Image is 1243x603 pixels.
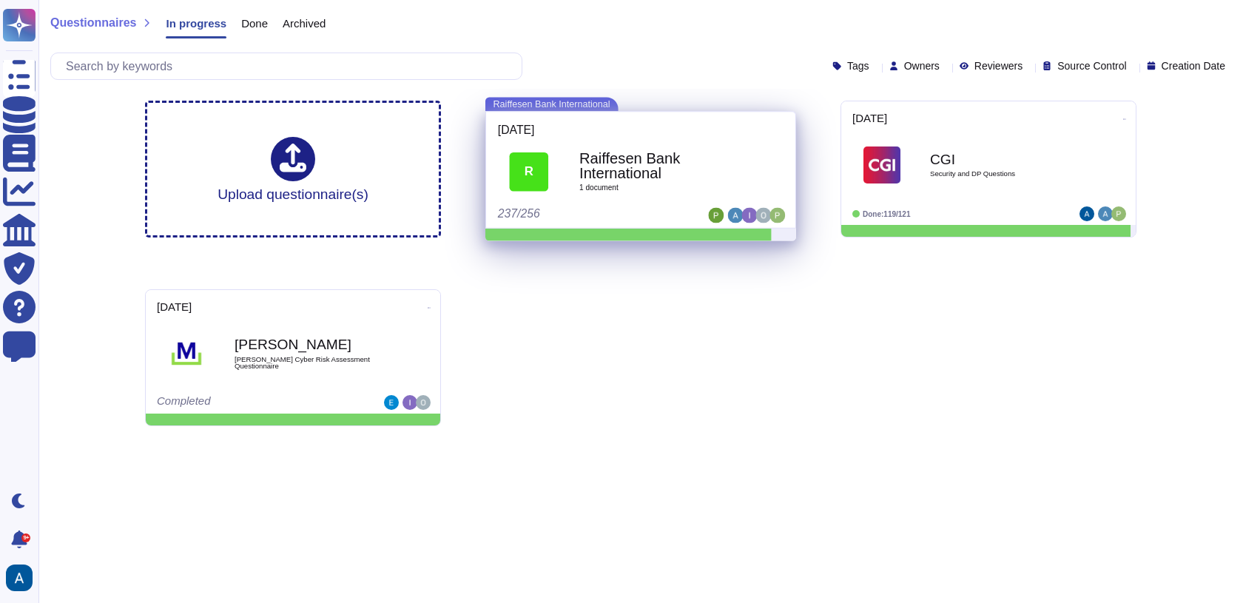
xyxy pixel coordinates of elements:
b: CGI [930,152,1078,166]
span: Owners [904,61,940,71]
span: [DATE] [157,301,192,312]
img: user [708,207,724,223]
span: [PERSON_NAME] Cyber Risk Assessment Questionnaire [235,356,383,370]
span: Raiffesen Bank International [485,97,618,111]
span: Source Control [1057,61,1126,71]
img: Logo [863,146,900,183]
span: Questionnaires [50,17,136,29]
span: Tags [847,61,869,71]
img: user [384,395,399,410]
img: Logo [168,335,205,372]
input: Search by keywords [58,53,522,79]
b: [PERSON_NAME] [235,337,383,351]
span: In progress [166,18,226,29]
div: Upload questionnaire(s) [218,137,368,201]
span: 237/256 [498,206,540,220]
img: user [1111,206,1126,221]
span: 1 document [579,184,735,192]
img: user [755,207,771,223]
img: user [416,395,431,410]
img: user [6,565,33,591]
img: user [728,207,744,223]
img: user [1098,206,1113,221]
img: user [402,395,417,410]
img: user [742,207,758,223]
span: Security and DP Questions [930,170,1078,178]
span: [DATE] [852,112,887,124]
b: Raiffesen Bank International [579,151,735,181]
img: user [1079,206,1094,221]
span: Archived [283,18,326,29]
div: Completed [157,395,338,410]
span: Done: 119/121 [863,210,911,218]
button: user [3,562,43,594]
span: Done [241,18,268,29]
span: [DATE] [498,124,535,135]
span: Creation Date [1162,61,1225,71]
img: user [769,207,785,223]
div: 9+ [21,533,30,542]
span: Reviewers [974,61,1023,71]
div: R [510,152,549,191]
